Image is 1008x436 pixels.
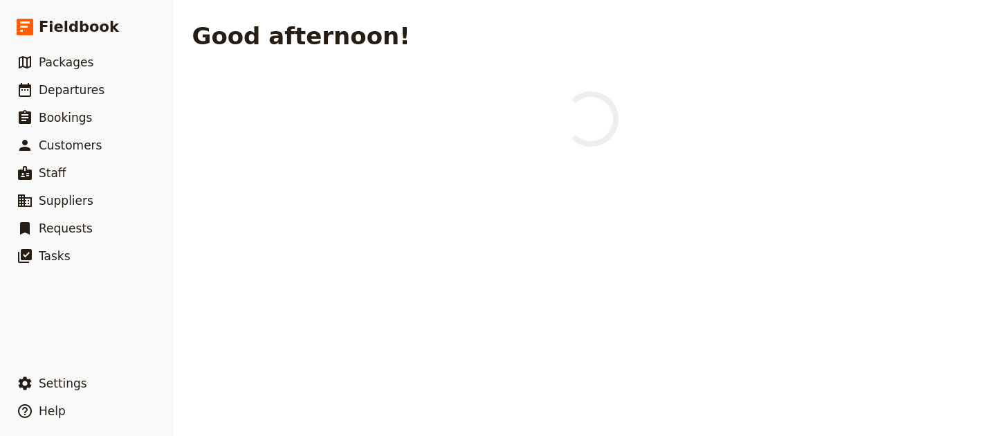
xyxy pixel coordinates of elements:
span: Requests [39,221,93,235]
span: Staff [39,166,66,180]
span: Suppliers [39,194,93,208]
span: Bookings [39,111,92,125]
h1: Good afternoon! [192,22,410,50]
span: Settings [39,376,87,390]
span: Help [39,404,66,418]
span: Departures [39,83,104,97]
span: Customers [39,138,102,152]
span: Tasks [39,249,71,263]
span: Fieldbook [39,17,119,37]
span: Packages [39,55,93,69]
